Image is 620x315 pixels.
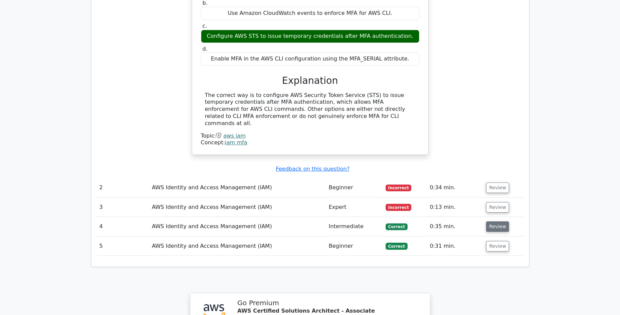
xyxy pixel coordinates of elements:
[386,204,412,211] span: Incorrect
[203,46,208,52] span: d.
[386,185,412,191] span: Incorrect
[486,202,509,213] button: Review
[326,178,383,197] td: Beginner
[205,75,415,87] h3: Explanation
[486,241,509,251] button: Review
[326,217,383,236] td: Intermediate
[486,221,509,232] button: Review
[486,183,509,193] button: Review
[427,178,483,197] td: 0:34 min.
[225,139,247,146] a: iam mfa
[201,52,419,66] div: Enable MFA in the AWS CLI configuration using the MFA_SERIAL attribute.
[427,217,483,236] td: 0:35 min.
[149,237,326,256] td: AWS Identity and Access Management (IAM)
[149,198,326,217] td: AWS Identity and Access Management (IAM)
[201,30,419,43] div: Configure AWS STS to issue temporary credentials after MFA authentication.
[97,198,149,217] td: 3
[326,237,383,256] td: Beginner
[276,166,349,172] a: Feedback on this question?
[386,243,408,249] span: Correct
[427,198,483,217] td: 0:13 min.
[201,7,419,20] div: Use Amazon CloudWatch events to enforce MFA for AWS CLI.
[326,198,383,217] td: Expert
[149,178,326,197] td: AWS Identity and Access Management (IAM)
[205,92,415,127] div: The correct way is to configure AWS Security Token Service (STS) to issue temporary credentials a...
[223,132,246,139] a: aws iam
[97,178,149,197] td: 2
[97,217,149,236] td: 4
[201,139,419,146] div: Concept:
[149,217,326,236] td: AWS Identity and Access Management (IAM)
[427,237,483,256] td: 0:31 min.
[97,237,149,256] td: 5
[203,23,207,29] span: c.
[201,132,419,140] div: Topic:
[386,223,408,230] span: Correct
